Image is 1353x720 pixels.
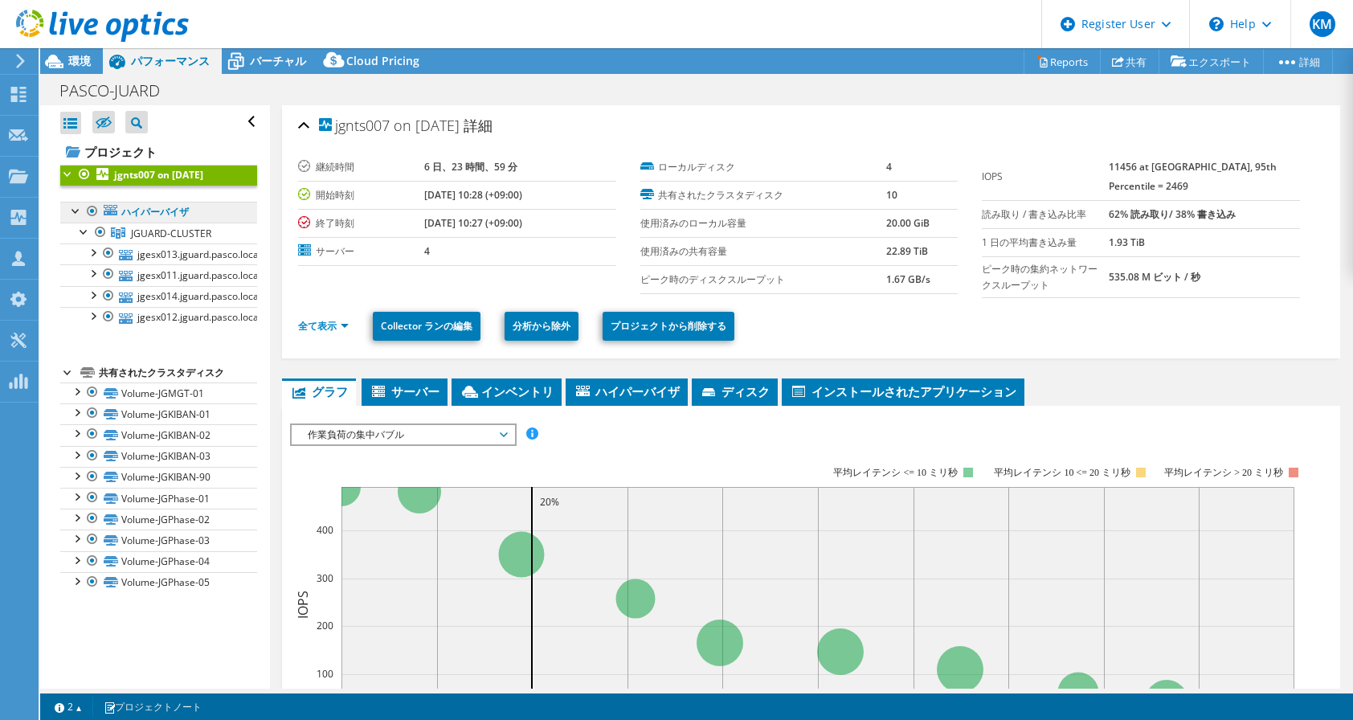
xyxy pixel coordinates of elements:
b: 535.08 M ビット / 秒 [1109,270,1200,284]
b: 11456 at [GEOGRAPHIC_DATA], 95th Percentile = 2469 [1109,160,1277,193]
a: jgnts007 on [DATE] [60,165,257,186]
label: 読み取り / 書き込み比率 [982,207,1109,223]
text: 100 [317,667,333,681]
b: 4 [424,244,430,258]
span: ディスク [700,383,770,399]
span: パフォーマンス [131,53,210,68]
a: 分析から除外 [505,312,578,341]
a: jgesx011.jguard.pasco.local [60,264,257,285]
a: プロジェクト [60,139,257,165]
a: 全て表示 [298,319,349,333]
label: ローカルディスク [640,159,887,175]
span: Cloud Pricing [346,53,419,68]
label: 使用済みの共有容量 [640,243,887,260]
span: KM [1310,11,1335,37]
label: IOPS [982,169,1109,185]
label: 使用済みのローカル容量 [640,215,887,231]
a: Volume-JGKIBAN-03 [60,446,257,467]
a: Volume-JGPhase-03 [60,530,257,550]
span: jgnts007 on [DATE] [319,118,460,134]
b: [DATE] 10:27 (+09:00) [424,216,522,230]
label: 共有されたクラスタディスク [640,187,887,203]
label: ピーク時の集約ネットワークスループット [982,261,1109,293]
label: 開始時刻 [298,187,424,203]
b: 20.00 GiB [886,216,930,230]
text: 平均レイテンシ > 20 ミリ秒 [1164,467,1283,478]
a: jgesx014.jguard.pasco.local [60,286,257,307]
svg: \n [1209,17,1224,31]
b: 1.93 TiB [1109,235,1145,249]
b: 4 [886,160,892,174]
span: バーチャル [250,53,306,68]
a: Collector ランの編集 [373,312,480,341]
span: サーバー [370,383,439,399]
text: 400 [317,523,333,537]
div: 共有されたクラスタディスク [99,363,257,382]
a: 2 [43,697,93,717]
span: インストールされたアプリケーション [790,383,1016,399]
span: 作業負荷の集中バブル [300,425,506,444]
a: Volume-JGPhase-05 [60,572,257,593]
a: プロジェクトノート [92,697,213,717]
b: [DATE] 10:28 (+09:00) [424,188,522,202]
b: 1.67 GB/s [886,272,930,286]
b: 6 日、23 時間、59 分 [424,160,517,174]
text: 20% [540,495,559,509]
h1: PASCO-JUARD [52,82,185,100]
b: 10 [886,188,897,202]
span: グラフ [290,383,348,399]
span: JGUARD-CLUSTER [131,227,211,240]
a: Volume-JGKIBAN-02 [60,424,257,445]
text: 300 [317,571,333,585]
text: 200 [317,619,333,632]
a: jgesx013.jguard.pasco.local [60,243,257,264]
a: 詳細 [1263,49,1333,74]
b: jgnts007 on [DATE] [114,168,203,182]
a: Volume-JGKIBAN-90 [60,467,257,488]
label: ピーク時のディスクスループット [640,272,887,288]
a: ハイパーバイザ [60,202,257,223]
text: IOPS [294,590,312,618]
a: Volume-JGMGT-01 [60,382,257,403]
tspan: 平均レイテンシ 10 <= 20 ミリ秒 [994,467,1130,478]
a: Volume-JGKIBAN-01 [60,403,257,424]
tspan: 平均レイテンシ <= 10 ミリ秒 [833,467,958,478]
a: Volume-JGPhase-01 [60,488,257,509]
a: 共有 [1100,49,1159,74]
a: JGUARD-CLUSTER [60,223,257,243]
span: インベントリ [460,383,554,399]
a: エクスポート [1159,49,1264,74]
span: 詳細 [464,116,493,135]
a: Reports [1024,49,1101,74]
b: 22.89 TiB [886,244,928,258]
label: サーバー [298,243,424,260]
a: Volume-JGPhase-02 [60,509,257,530]
a: Volume-JGPhase-04 [60,551,257,572]
a: jgesx012.jguard.pasco.local [60,307,257,328]
label: 終了時刻 [298,215,424,231]
span: ハイパーバイザ [574,383,680,399]
a: プロジェクトから削除する [603,312,734,341]
span: 環境 [68,53,91,68]
label: 継続時間 [298,159,424,175]
label: 1 日の平均書き込み量 [982,235,1109,251]
b: 62% 読み取り/ 38% 書き込み [1109,207,1236,221]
